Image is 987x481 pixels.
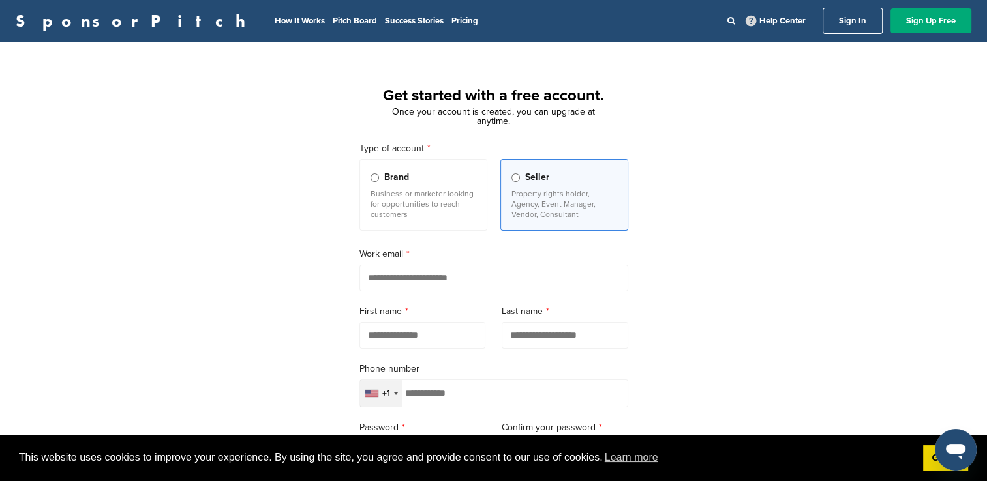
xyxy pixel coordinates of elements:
[359,420,486,435] label: Password
[359,362,628,376] label: Phone number
[371,188,476,220] p: Business or marketer looking for opportunities to reach customers
[359,304,486,319] label: First name
[344,84,644,108] h1: Get started with a free account.
[275,16,325,26] a: How It Works
[603,448,660,467] a: learn more about cookies
[19,448,913,467] span: This website uses cookies to improve your experience. By using the site, you agree and provide co...
[382,389,390,398] div: +1
[823,8,883,34] a: Sign In
[923,445,968,471] a: dismiss cookie message
[392,106,595,126] span: Once your account is created, you can upgrade at anytime.
[359,141,628,156] label: Type of account
[511,188,617,220] p: Property rights holder, Agency, Event Manager, Vendor, Consultant
[890,8,971,33] a: Sign Up Free
[743,13,808,29] a: Help Center
[502,304,628,319] label: Last name
[451,16,478,26] a: Pricing
[384,170,409,184] span: Brand
[502,420,628,435] label: Confirm your password
[360,380,402,407] div: Selected country
[359,247,628,261] label: Work email
[525,170,549,184] span: Seller
[385,16,444,26] a: Success Stories
[16,12,254,29] a: SponsorPitch
[935,429,977,471] iframe: Button to launch messaging window
[511,173,520,182] input: Seller Property rights holder, Agency, Event Manager, Vendor, Consultant
[371,173,379,182] input: Brand Business or marketer looking for opportunities to reach customers
[333,16,377,26] a: Pitch Board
